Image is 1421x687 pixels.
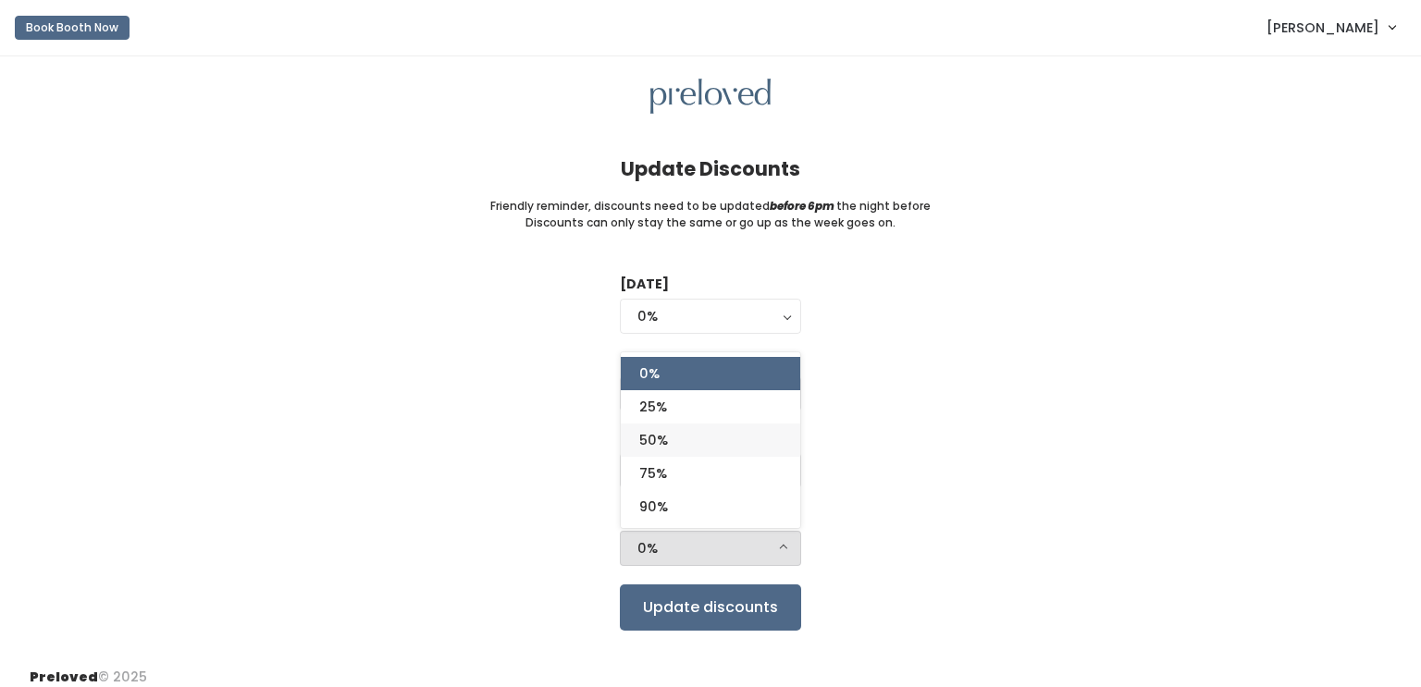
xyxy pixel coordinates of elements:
[639,397,667,417] span: 25%
[620,275,669,294] label: [DATE]
[620,299,801,334] button: 0%
[620,531,801,566] button: 0%
[637,306,784,326] div: 0%
[650,79,771,115] img: preloved logo
[490,198,931,215] small: Friendly reminder, discounts need to be updated the night before
[639,363,660,384] span: 0%
[1248,7,1414,47] a: [PERSON_NAME]
[15,16,130,40] button: Book Booth Now
[639,430,668,450] span: 50%
[770,198,834,214] i: before 6pm
[639,497,668,517] span: 90%
[1267,18,1379,38] span: [PERSON_NAME]
[30,668,98,686] span: Preloved
[621,158,800,179] h4: Update Discounts
[30,653,147,687] div: © 2025
[639,463,667,484] span: 75%
[637,538,784,558] div: 0%
[525,215,896,231] small: Discounts can only stay the same or go up as the week goes on.
[15,7,130,48] a: Book Booth Now
[620,584,801,631] input: Update discounts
